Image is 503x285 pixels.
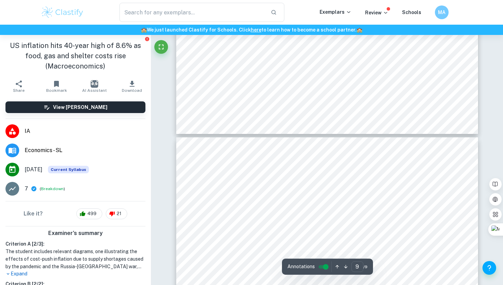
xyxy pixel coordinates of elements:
[281,217,283,223] span: .
[40,186,65,192] span: ( )
[363,264,367,270] span: / 9
[3,229,148,237] h6: Examiner's summary
[76,208,102,219] div: 499
[91,80,98,88] img: AI Assistant
[5,240,145,248] h6: Criterion A [ 2 / 3 ]:
[212,217,281,223] span: may-2022-four-decade-high
[5,40,145,71] h1: US inflation hits 40-year high of 8.6% as food, gas and shelter costs rise (Macroeconomics)
[482,261,496,275] button: Help and Feedback
[5,101,145,113] button: View [PERSON_NAME]
[25,165,42,174] span: [DATE]
[287,263,315,270] span: Annotations
[41,5,84,19] img: Clastify logo
[83,210,100,217] span: 499
[1,26,502,34] h6: We just launched Clastify for Schools. Click to learn how to become a school partner.
[25,146,145,154] span: Economics - SL
[251,27,261,33] a: here
[38,77,75,96] button: Bookmark
[235,203,259,209] span: Available
[154,40,168,54] button: Fullscreen
[402,10,421,15] a: Schools
[212,203,232,209] span: [online]
[25,185,28,193] p: 7
[24,210,43,218] h6: Like it?
[273,203,359,209] span: [URL][DOMAIN_NAME][DATE]
[41,186,64,192] button: Breakdown
[13,88,25,93] span: Share
[365,9,388,16] p: Review
[320,8,351,16] p: Exemplars
[48,166,89,173] span: Current Syllabus
[141,27,147,33] span: 🏫
[5,248,145,270] h1: The student includes relevant diagrams, one illustrating the effects of cost-push inflation due t...
[212,189,441,195] span: the Guardian. (2022). US inflation hits 40-year high of 8.6% as food, gas and shelter costs rise.
[119,3,265,22] input: Search for any exemplars...
[113,77,151,96] button: Download
[438,9,446,16] h6: MA
[144,36,150,41] button: Report issue
[313,175,341,181] span: References
[76,77,113,96] button: AI Assistant
[438,110,441,116] span: 7
[106,208,127,219] div: 21
[46,88,67,93] span: Bookmark
[122,88,142,93] span: Download
[263,203,269,209] span: at:
[435,5,449,19] button: MA
[48,166,89,173] div: This exemplar is based on the current syllabus. Feel free to refer to it for inspiration/ideas wh...
[5,270,145,277] p: Expand
[25,127,145,135] span: IA
[357,27,362,33] span: 🏫
[113,210,125,217] span: 21
[53,103,107,111] h6: View [PERSON_NAME]
[82,88,107,93] span: AI Assistant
